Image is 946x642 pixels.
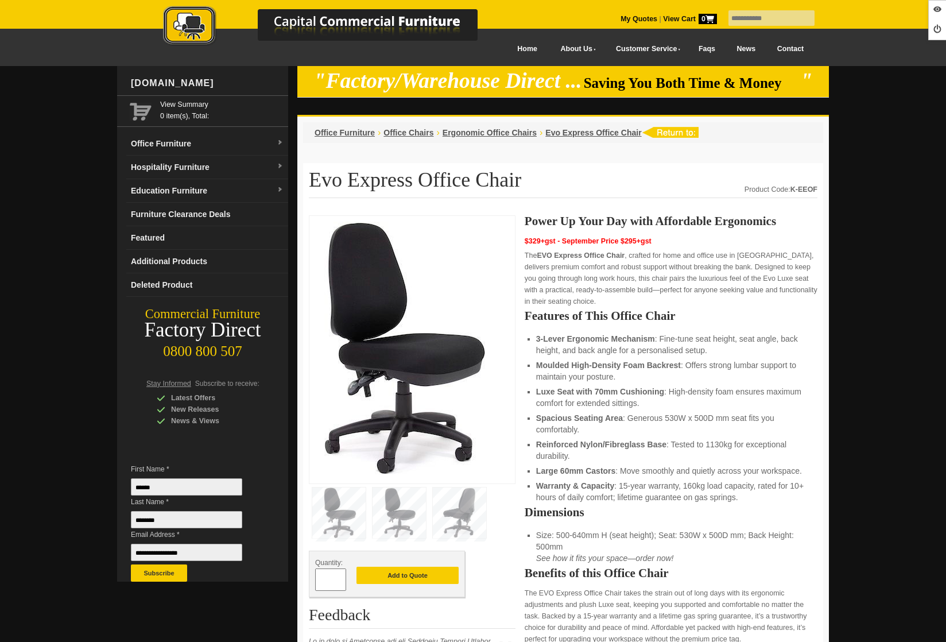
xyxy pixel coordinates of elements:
a: Education Furnituredropdown [126,179,288,203]
strong: Large 60mm Castors [536,466,616,475]
li: : Move smoothly and quietly across your workspace. [536,465,806,477]
h1: Evo Express Office Chair [309,169,817,198]
span: 0 [699,14,717,24]
a: News [726,36,766,62]
div: Factory Direct [117,322,288,338]
li: : 15-year warranty, 160kg load capacity, rated for 10+ hours of daily comfort; lifetime guarantee... [536,480,806,503]
a: Faqs [688,36,726,62]
em: See how it fits your space—order now! [536,554,674,563]
strong: K-EEOF [790,185,817,194]
strong: Luxe Seat with 70mm Cushioning [536,387,664,396]
span: Email Address * [131,529,259,540]
strong: Warranty & Capacity [536,481,614,490]
li: : High-density foam ensures maximum comfort for extended sittings. [536,386,806,409]
img: Capital Commercial Furniture Logo [131,6,533,48]
li: : Generous 530W x 500D mm seat fits you comfortably. [536,412,806,435]
a: Office Furniture [315,128,375,137]
a: View Summary [160,99,284,110]
span: Saving You Both Time & Money [584,75,799,91]
span: 0 item(s), Total: [160,99,284,120]
strong: Spacious Seating Area [536,413,623,423]
input: First Name * [131,478,242,496]
img: dropdown [277,187,284,194]
a: Customer Service [603,36,688,62]
img: Comfortable Evo Express Office Chair with 70mm high-density foam seat and large 60mm castors. [315,222,487,474]
h2: Benefits of this Office Chair [525,567,817,579]
strong: View Cart [663,15,717,23]
li: : Offers strong lumbar support to maintain your posture. [536,359,806,382]
button: Subscribe [131,564,187,582]
h2: Power Up Your Day with Affordable Ergonomics [525,215,817,227]
a: Additional Products [126,250,288,273]
a: Featured [126,226,288,250]
h2: Dimensions [525,506,817,518]
a: Furniture Clearance Deals [126,203,288,226]
a: Hospitality Furnituredropdown [126,156,288,179]
h2: Features of This Office Chair [525,310,817,322]
em: " [801,69,813,92]
a: View Cart0 [661,15,717,23]
a: Capital Commercial Furniture Logo [131,6,533,51]
a: Contact [766,36,815,62]
li: › [540,127,542,138]
div: Product Code: [745,184,817,195]
img: return to [642,127,699,138]
strong: 3-Lever Ergonomic Mechanism [536,334,655,343]
li: › [378,127,381,138]
a: My Quotes [621,15,657,23]
div: New Releases [157,404,266,415]
div: Latest Offers [157,392,266,404]
span: Stay Informed [146,380,191,388]
div: 0800 800 507 [117,338,288,359]
img: dropdown [277,163,284,170]
input: Email Address * [131,544,242,561]
div: [DOMAIN_NAME] [126,66,288,100]
a: About Us [548,36,603,62]
a: Evo Express Office Chair [545,128,641,137]
strong: EVO Express Office Chair [537,252,625,260]
button: Add to Quote [356,567,459,584]
li: : Fine-tune seat height, seat angle, back height, and back angle for a personalised setup. [536,333,806,356]
span: Quantity: [315,559,343,567]
li: Size: 500-640mm H (seat height); Seat: 530W x 500D mm; Back Height: 500mm [536,529,806,564]
strong: Moulded High-Density Foam Backrest [536,361,681,370]
img: dropdown [277,140,284,146]
span: Subscribe to receive: [195,380,259,388]
a: Office Furnituredropdown [126,132,288,156]
div: Commercial Furniture [117,306,288,322]
em: "Factory/Warehouse Direct ... [314,69,582,92]
h2: Feedback [309,606,515,629]
strong: Reinforced Nylon/Fibreglass Base [536,440,666,449]
span: First Name * [131,463,259,475]
li: › [436,127,439,138]
li: : Tested to 1130kg for exceptional durability. [536,439,806,462]
div: News & Views [157,415,266,427]
p: The , crafted for home and office use in [GEOGRAPHIC_DATA], delivers premium comfort and robust s... [525,250,817,307]
a: Deleted Product [126,273,288,297]
input: Last Name * [131,511,242,528]
a: Ergonomic Office Chairs [443,128,537,137]
span: Last Name * [131,496,259,508]
span: $329+gst - September Price $295+gst [525,237,652,245]
a: Office Chairs [383,128,433,137]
